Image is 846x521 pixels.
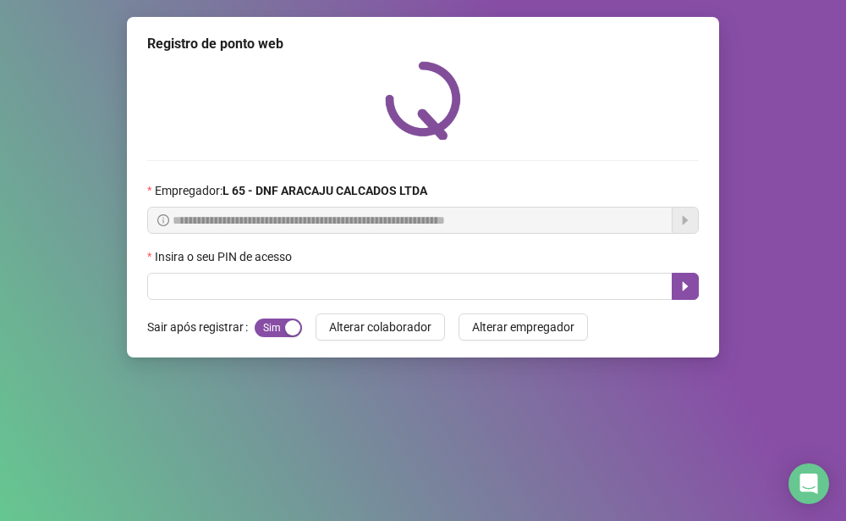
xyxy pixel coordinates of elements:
[147,34,699,54] div: Registro de ponto web
[472,318,574,336] span: Alterar empregador
[385,61,461,140] img: QRPoint
[222,184,427,197] strong: L 65 - DNF ARACAJU CALCADOS LTDA
[459,313,588,341] button: Alterar empregador
[788,463,829,504] div: Open Intercom Messenger
[147,247,303,266] label: Insira o seu PIN de acesso
[678,280,692,293] span: caret-right
[329,318,431,336] span: Alterar colaborador
[147,313,255,341] label: Sair após registrar
[157,214,169,226] span: info-circle
[155,181,427,200] span: Empregador :
[316,313,445,341] button: Alterar colaborador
